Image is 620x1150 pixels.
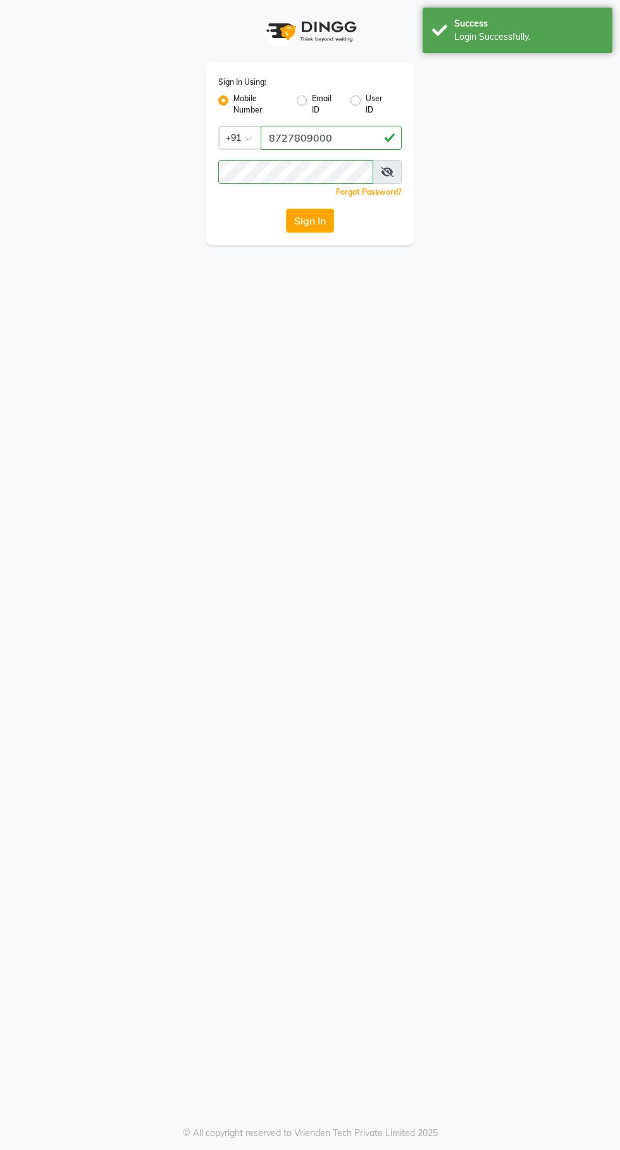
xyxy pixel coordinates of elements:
button: Sign In [286,209,334,233]
input: Username [218,160,373,184]
a: Forgot Password? [336,187,402,197]
img: logo1.svg [259,13,361,50]
label: Email ID [312,93,340,116]
div: Success [454,17,603,30]
label: Sign In Using: [218,76,266,88]
label: Mobile Number [233,93,287,116]
label: User ID [366,93,392,116]
div: Login Successfully. [454,30,603,44]
input: Username [261,126,402,150]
